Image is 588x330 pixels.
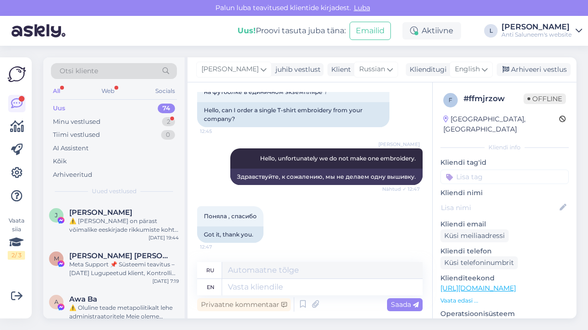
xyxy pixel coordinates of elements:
div: # ffmjrzow [463,93,524,105]
a: [PERSON_NAME]Anti Saluneem's website [501,23,582,39]
div: Arhiveeritud [53,170,92,180]
div: ru [206,262,214,278]
span: 12:47 [200,243,236,251]
span: M [54,255,59,262]
p: Vaata edasi ... [440,296,569,305]
div: Arhiveeri vestlus [497,63,571,76]
p: Operatsioonisüsteem [440,309,569,319]
span: f [449,96,452,104]
p: Kliendi tag'id [440,158,569,168]
input: Lisa tag [440,170,569,184]
span: Nähtud ✓ 12:47 [382,185,420,193]
div: Tiimi vestlused [53,130,100,140]
a: [URL][DOMAIN_NAME] [440,284,516,292]
span: Awa Ba [69,295,97,304]
div: Klient [327,65,351,75]
div: Hello, can I order a single T-shirt embroidery from your company? [197,102,389,127]
div: Vaata siia [8,216,25,260]
span: Julia Stagno [69,208,132,217]
div: ⚠️ Oluline teade metapoliitikalt lehe administraatoritele Meie oleme metapoliitika tugimeeskond. ... [69,304,179,321]
div: Klienditugi [406,65,447,75]
div: 2 / 3 [8,251,25,260]
div: Privaatne kommentaar [197,298,291,311]
span: [PERSON_NAME] [378,141,420,148]
div: [PERSON_NAME] [501,23,572,31]
div: Proovi tasuta juba täna: [238,25,346,37]
div: Got it, thank you. [197,226,263,243]
span: Russian [359,64,385,75]
div: [DATE] 7:19 [152,277,179,285]
div: Küsi meiliaadressi [440,229,509,242]
div: All [51,85,62,97]
div: Küsi telefoninumbrit [440,256,518,269]
div: 2 [162,117,175,127]
div: [DATE] 19:44 [149,234,179,241]
div: Uus [53,104,65,113]
div: Socials [153,85,177,97]
span: Offline [524,93,566,104]
p: Klienditeekond [440,273,569,283]
div: 0 [161,130,175,140]
div: en [207,279,214,295]
span: J [55,211,58,219]
span: Margot Carvajal Villavisencio [69,251,169,260]
b: Uus! [238,26,256,35]
span: A [54,298,59,305]
span: 12:45 [200,128,236,135]
div: Здравствуйте, к сожалению, мы не делаем одну вышивку. [230,169,423,185]
div: Web [100,85,116,97]
span: [PERSON_NAME] [201,64,259,75]
img: Askly Logo [8,65,26,83]
span: Hello, unfortunately we do not make one embroidery. [260,155,416,162]
div: [GEOGRAPHIC_DATA], [GEOGRAPHIC_DATA] [443,114,559,134]
p: Kliendi nimi [440,188,569,198]
div: Kõik [53,157,67,166]
p: Kliendi telefon [440,246,569,256]
div: Meta Support 📌 Süsteemi teavitus – [DATE] Lugupeetud klient, Kontrolli käigus tuvastasime, et tei... [69,260,179,277]
span: Saada [391,300,419,309]
span: Otsi kliente [60,66,98,76]
div: AI Assistent [53,144,88,153]
span: Luba [351,3,373,12]
div: Minu vestlused [53,117,100,127]
div: 74 [158,104,175,113]
div: juhib vestlust [272,65,321,75]
input: Lisa nimi [441,202,558,213]
span: English [455,64,480,75]
button: Emailid [350,22,391,40]
span: Поняла , спасибо [204,212,257,220]
div: Anti Saluneem's website [501,31,572,39]
div: L [484,24,498,38]
p: Kliendi email [440,219,569,229]
div: Aktiivne [402,22,461,40]
span: Uued vestlused [92,187,137,196]
div: Kliendi info [440,143,569,152]
div: ⚠️ [PERSON_NAME] on pärast võimalike eeskirjade rikkumiste kohta käivat teavitust lisatud ajutist... [69,217,179,234]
